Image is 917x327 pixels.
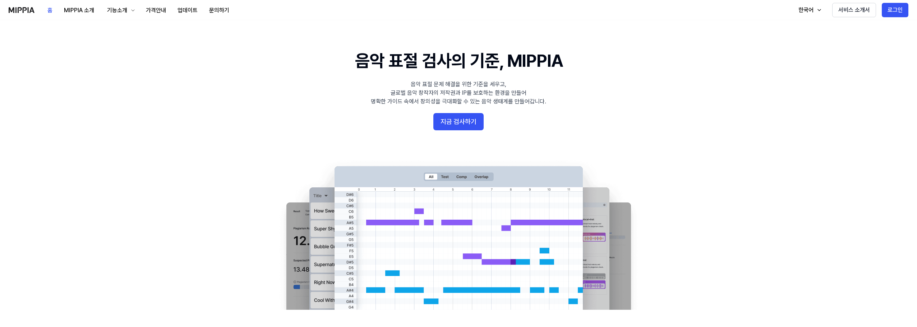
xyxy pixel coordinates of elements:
[140,3,172,18] button: 가격안내
[172,0,203,20] a: 업데이트
[42,3,58,18] button: 홈
[172,3,203,18] button: 업데이트
[100,3,140,18] button: 기능소개
[832,3,876,17] button: 서비스 소개서
[9,7,34,13] img: logo
[791,3,826,17] button: 한국어
[272,159,645,310] img: main Image
[433,113,484,130] button: 지금 검사하기
[42,0,58,20] a: 홈
[882,3,908,17] button: 로그인
[106,6,129,15] div: 기능소개
[797,6,815,14] div: 한국어
[203,3,235,18] button: 문의하기
[371,80,546,106] div: 음악 표절 문제 해결을 위한 기준을 세우고, 글로벌 음악 창작자의 저작권과 IP를 보호하는 환경을 만들어 명확한 가이드 속에서 창의성을 극대화할 수 있는 음악 생태계를 만들어...
[355,49,562,73] h1: 음악 표절 검사의 기준, MIPPIA
[58,3,100,18] button: MIPPIA 소개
